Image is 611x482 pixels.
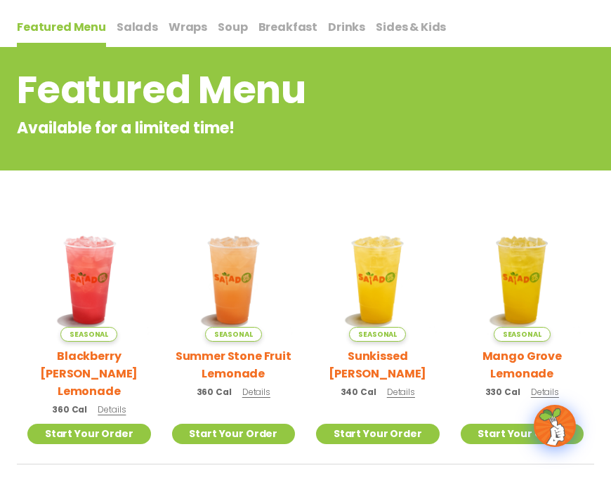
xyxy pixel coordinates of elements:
img: Product photo for Blackberry Bramble Lemonade [27,218,151,342]
span: Breakfast [258,19,318,35]
span: Sides & Kids [376,19,446,35]
a: Start Your Order [172,424,296,444]
span: Details [98,403,126,415]
h2: Mango Grove Lemonade [461,347,584,382]
span: Soup [218,19,247,35]
h2: Sunkissed [PERSON_NAME] [316,347,440,382]
span: 340 Cal [341,386,376,399]
a: Start Your Order [461,424,584,444]
span: 360 Cal [197,386,232,399]
img: Product photo for Summer Stone Fruit Lemonade [172,218,296,342]
h2: Featured Menu [17,62,481,119]
span: Salads [117,19,158,35]
h2: Summer Stone Fruit Lemonade [172,347,296,382]
span: Wraps [169,19,207,35]
img: Product photo for Sunkissed Yuzu Lemonade [316,218,440,342]
span: Featured Menu [17,19,106,35]
a: Start Your Order [27,424,151,444]
span: Seasonal [494,327,551,342]
a: Start Your Order [316,424,440,444]
span: Drinks [328,19,365,35]
span: 360 Cal [52,403,87,416]
span: Seasonal [349,327,406,342]
span: Details [242,386,270,398]
div: Tabbed content [17,13,594,48]
p: Available for a limited time! [17,116,481,140]
img: wpChatIcon [535,406,574,446]
span: Details [387,386,415,398]
span: Seasonal [60,327,117,342]
span: Details [531,386,559,398]
h2: Blackberry [PERSON_NAME] Lemonade [27,347,151,400]
img: Product photo for Mango Grove Lemonade [461,218,584,342]
span: Seasonal [205,327,262,342]
span: 330 Cal [485,386,520,399]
